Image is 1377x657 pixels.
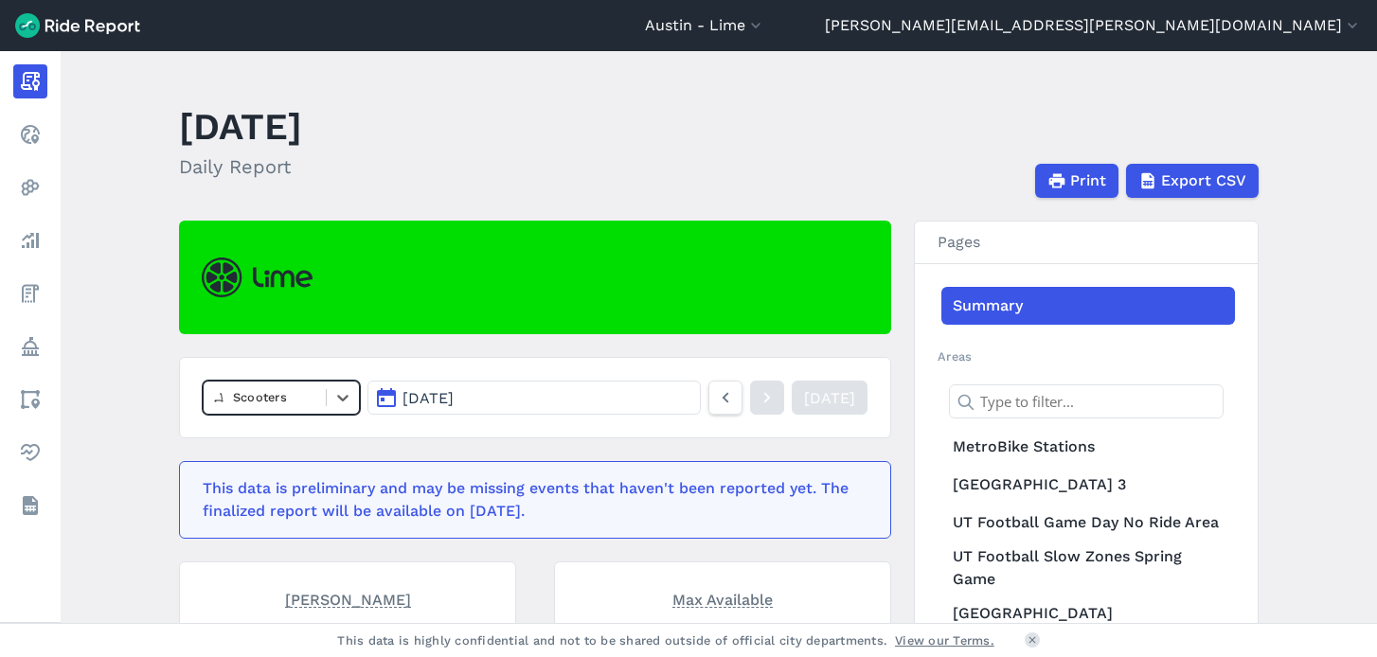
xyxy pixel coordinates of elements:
a: Policy [13,329,47,364]
h2: Areas [938,347,1235,365]
a: View our Terms. [895,631,994,649]
a: Areas [13,382,47,417]
a: [DATE] [792,381,867,415]
img: Lime [202,257,313,297]
span: Print [1070,169,1106,192]
span: [DATE] [402,389,454,407]
img: Ride Report [15,13,140,38]
a: Report [13,64,47,98]
button: Austin - Lime [645,14,765,37]
div: This data is preliminary and may be missing events that haven't been reported yet. The finalized ... [203,477,856,523]
a: Health [13,435,47,470]
span: Export CSV [1161,169,1246,192]
a: Fees [13,276,47,311]
a: MetroBike Stations [941,428,1235,466]
button: [PERSON_NAME][EMAIL_ADDRESS][PERSON_NAME][DOMAIN_NAME] [825,14,1362,37]
a: Realtime [13,117,47,151]
a: [GEOGRAPHIC_DATA] [941,595,1235,632]
a: Summary [941,287,1235,325]
h2: Daily Report [179,152,302,181]
span: Max Available [672,589,773,608]
button: Print [1035,164,1118,198]
h1: [DATE] [179,100,302,152]
a: Datasets [13,488,47,523]
button: Export CSV [1126,164,1259,198]
a: Analyze [13,223,47,257]
a: Heatmaps [13,170,47,204]
a: UT Football Slow Zones Spring Game [941,542,1235,595]
a: [GEOGRAPHIC_DATA] 3 [941,466,1235,504]
input: Type to filter... [949,384,1224,418]
span: [PERSON_NAME] [285,589,411,608]
a: UT Football Game Day No Ride Area [941,504,1235,542]
h3: Pages [915,222,1258,264]
button: [DATE] [367,381,701,415]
